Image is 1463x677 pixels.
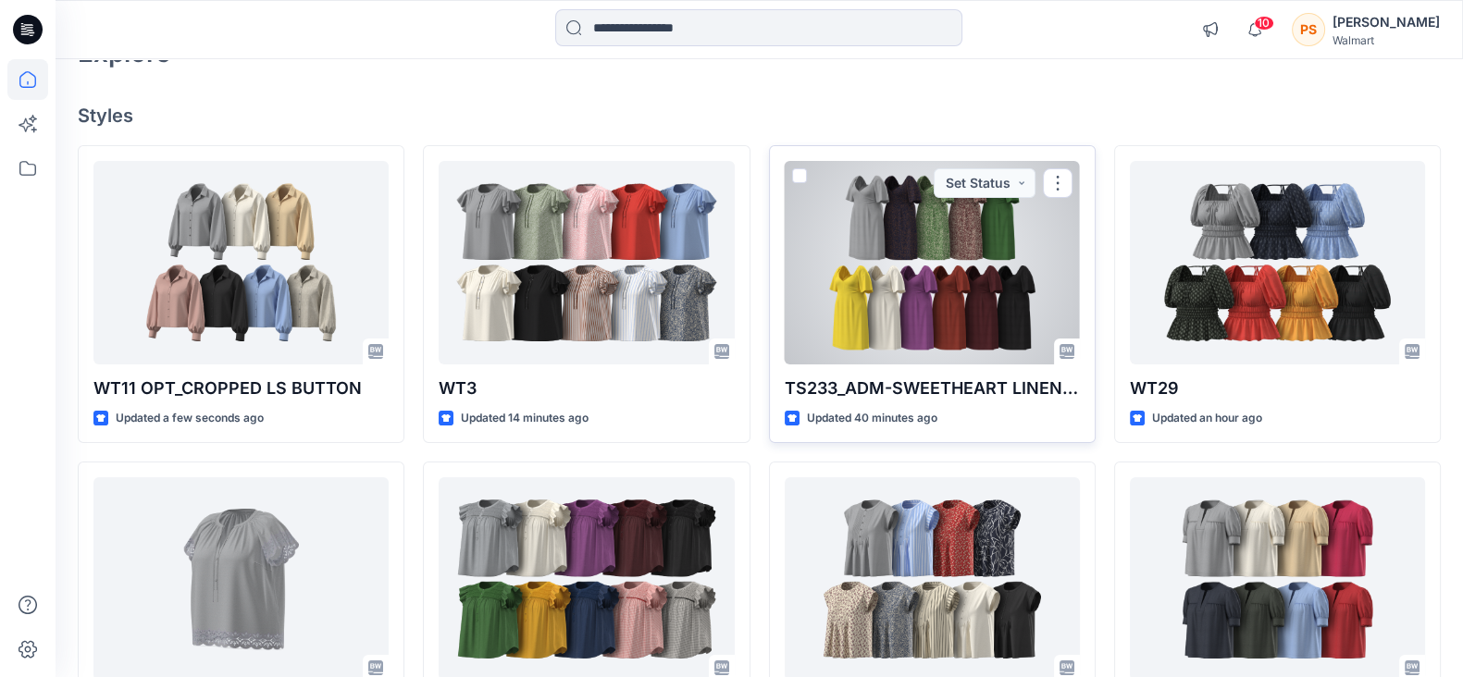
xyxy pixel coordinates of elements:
h4: Styles [78,105,1441,127]
p: WT11 OPT_CROPPED LS BUTTON [93,375,389,401]
p: WT3 [439,375,734,401]
a: TS233_ADM-SWEETHEART LINEN DRESS [785,161,1080,364]
p: WT29 [1130,375,1425,401]
div: Walmart [1333,33,1440,47]
a: WT3 [439,161,734,364]
h2: Explore [78,38,171,68]
p: Updated an hour ago [1152,409,1262,428]
div: PS [1292,13,1325,46]
p: Updated 40 minutes ago [807,409,937,428]
p: Updated 14 minutes ago [461,409,589,428]
p: TS233_ADM-SWEETHEART LINEN DRESS [785,375,1080,401]
p: Updated a few seconds ago [116,409,264,428]
a: WT11 OPT_CROPPED LS BUTTON [93,161,389,364]
div: [PERSON_NAME] [1333,11,1440,33]
a: WT29 [1130,161,1425,364]
span: 10 [1254,16,1274,31]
